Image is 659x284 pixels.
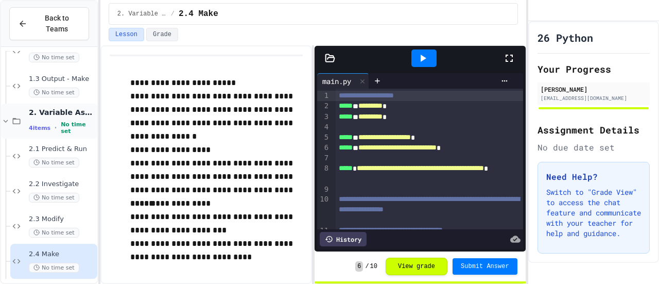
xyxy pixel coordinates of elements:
p: Switch to "Grade View" to access the chat feature and communicate with your teacher for help and ... [546,187,641,239]
span: No time set [29,158,79,168]
iframe: chat widget [574,198,649,242]
span: No time set [29,193,79,203]
div: 10 [317,194,330,226]
div: 9 [317,185,330,195]
span: 10 [370,262,377,271]
span: 2. Variable Assignment [117,10,167,18]
span: 2.2 Investigate [29,180,95,189]
span: 6 [355,261,363,272]
button: View grade [386,258,447,275]
span: 2. Variable Assignment [29,108,95,117]
span: 2.4 Make [179,8,218,20]
div: 1 [317,91,330,101]
div: 11 [317,226,330,236]
span: No time set [29,228,79,238]
span: 1.3 Output - Make [29,75,95,83]
div: main.py [317,76,356,87]
span: 2.4 Make [29,250,95,259]
span: No time set [29,53,79,62]
span: • [55,124,57,132]
h2: Assignment Details [537,123,650,137]
h2: Your Progress [537,62,650,76]
span: No time set [29,88,79,97]
div: No due date set [537,141,650,154]
span: No time set [29,263,79,273]
h1: 26 Python [537,30,593,45]
div: 2 [317,101,330,111]
button: Submit Answer [453,258,517,275]
div: 3 [317,112,330,122]
button: Back to Teams [9,7,89,40]
div: [EMAIL_ADDRESS][DOMAIN_NAME] [541,94,647,102]
span: No time set [61,121,95,135]
div: History [320,232,367,246]
h3: Need Help? [546,171,641,183]
button: Grade [146,28,178,41]
button: Lesson [109,28,144,41]
iframe: chat widget [616,243,649,274]
div: [PERSON_NAME] [541,85,647,94]
div: 8 [317,163,330,185]
div: main.py [317,73,369,89]
div: 7 [317,153,330,163]
div: 5 [317,132,330,143]
span: 4 items [29,125,50,131]
div: 6 [317,143,330,153]
span: / [171,10,175,18]
span: Back to Teams [33,13,80,35]
div: 4 [317,122,330,132]
span: 2.1 Predict & Run [29,145,95,154]
span: Submit Answer [461,262,509,271]
span: / [365,262,369,271]
span: 2.3 Modify [29,215,95,224]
